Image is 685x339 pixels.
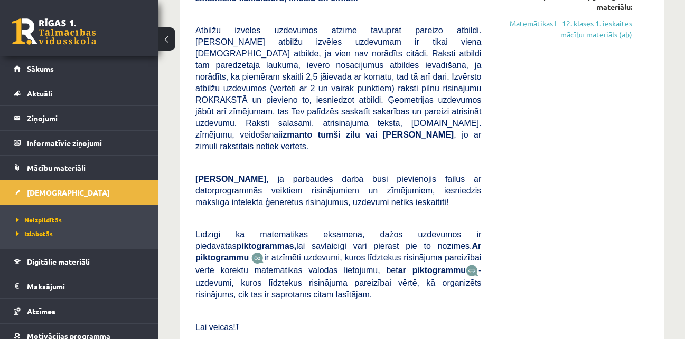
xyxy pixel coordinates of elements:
a: Mācību materiāli [14,156,145,180]
a: Digitālie materiāli [14,249,145,274]
span: Mācību materiāli [27,163,86,172]
legend: Informatīvie ziņojumi [27,131,145,155]
span: [DEMOGRAPHIC_DATA] [27,188,110,197]
span: Aktuāli [27,89,52,98]
a: Neizpildītās [16,215,148,225]
a: Sākums [14,56,145,81]
a: Matemātikas I - 12. klases 1. ieskaites mācību materiāls (ab) [497,18,632,40]
span: Atzīmes [27,306,55,316]
a: Maksājumi [14,274,145,298]
span: Neizpildītās [16,216,62,224]
span: - uzdevumi, kuros līdztekus risinājuma pareizībai vērtē, kā organizēts risinājums, cik tas ir sap... [195,266,481,299]
span: Līdzīgi kā matemātikas eksāmenā, dažos uzdevumos ir piedāvātas lai savlaicīgi vari pierast pie to... [195,230,481,262]
a: Aktuāli [14,81,145,105]
legend: Ziņojumi [27,106,145,130]
legend: Maksājumi [27,274,145,298]
span: Sākums [27,64,54,73]
span: Digitālie materiāli [27,257,90,266]
span: ir atzīmēti uzdevumi, kuros līdztekus risinājuma pareizībai vērtē korektu matemātikas valodas lie... [195,253,481,275]
span: , ja pārbaudes darbā būsi pievienojis failus ar datorprogrammās veiktiem risinājumiem un zīmējumi... [195,175,481,207]
a: Rīgas 1. Tālmācības vidusskola [12,18,96,45]
img: wKvN42sLe3LLwAAAABJRU5ErkJggg== [466,265,478,277]
a: Ziņojumi [14,106,145,130]
b: piktogrammas, [236,241,296,250]
a: Informatīvie ziņojumi [14,131,145,155]
b: izmanto [280,130,312,139]
img: JfuEzvunn4EvwAAAAASUVORK5CYII= [251,252,264,264]
b: ar piktogrammu [398,266,466,275]
a: [DEMOGRAPHIC_DATA] [14,180,145,205]
span: Atbilžu izvēles uzdevumos atzīmē tavuprāt pareizo atbildi. [PERSON_NAME] atbilžu izvēles uzdevuma... [195,26,481,151]
span: [PERSON_NAME] [195,175,266,183]
span: Lai veicās! [195,323,236,332]
a: Atzīmes [14,299,145,323]
b: Ar piktogrammu [195,241,481,262]
a: Izlabotās [16,229,148,238]
span: J [236,323,239,332]
span: Izlabotās [16,229,53,238]
b: tumši zilu vai [PERSON_NAME] [318,130,454,139]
